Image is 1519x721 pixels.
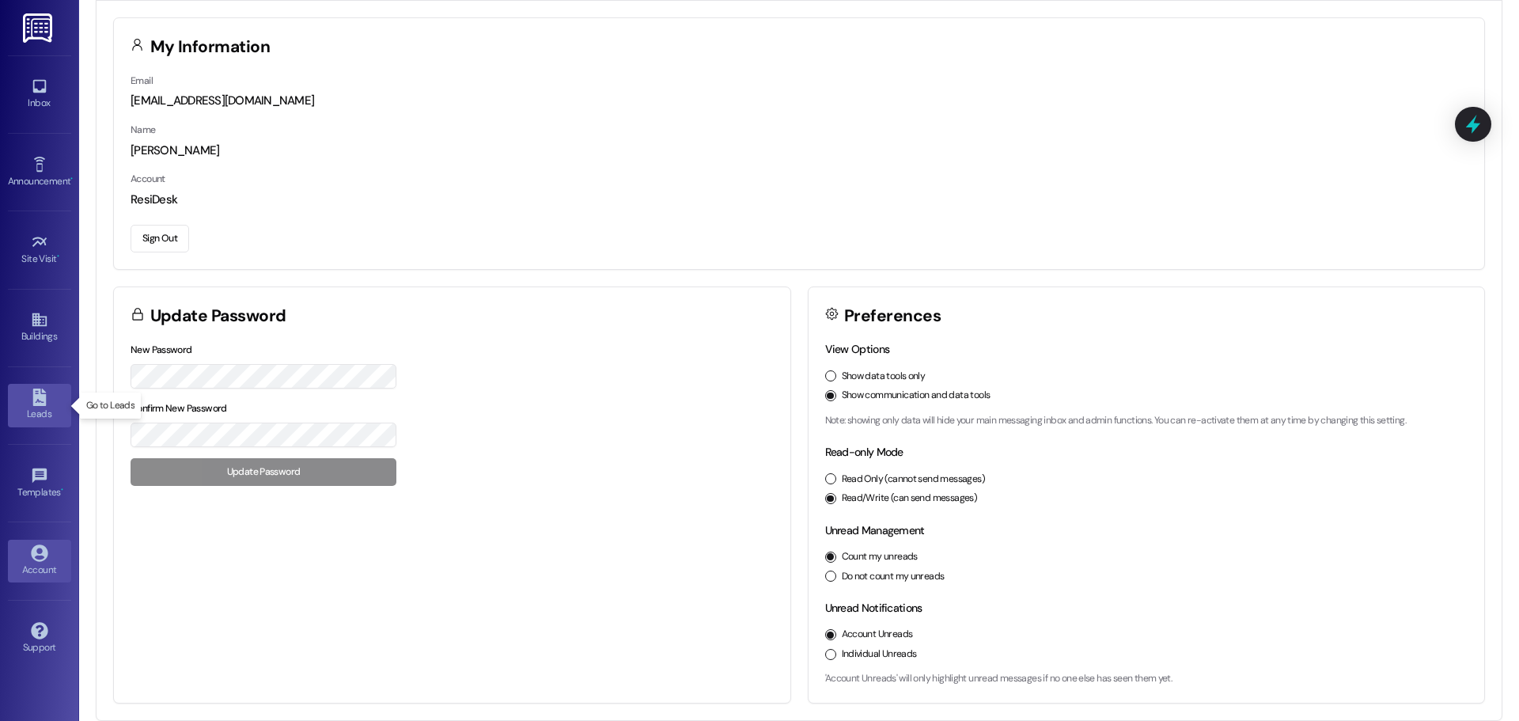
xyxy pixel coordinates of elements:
label: New Password [131,343,192,356]
label: Email [131,74,153,87]
label: Account [131,173,165,185]
span: • [70,173,73,184]
p: Go to Leads [86,399,134,412]
a: Buildings [8,306,71,349]
label: Show communication and data tools [842,389,991,403]
label: Account Unreads [842,628,913,642]
h3: Update Password [150,308,286,324]
h3: Preferences [844,308,941,324]
img: ResiDesk Logo [23,13,55,43]
span: • [61,484,63,495]
label: Read/Write (can send messages) [842,491,978,506]
a: Site Visit • [8,229,71,271]
label: Read Only (cannot send messages) [842,472,985,487]
label: Show data tools only [842,370,926,384]
a: Inbox [8,73,71,116]
a: Support [8,617,71,660]
p: Note: showing only data will hide your main messaging inbox and admin functions. You can re-activ... [825,414,1468,428]
div: [EMAIL_ADDRESS][DOMAIN_NAME] [131,93,1468,109]
label: Do not count my unreads [842,570,945,584]
label: Read-only Mode [825,445,903,459]
div: ResiDesk [131,192,1468,208]
label: Unread Notifications [825,601,922,615]
h3: My Information [150,39,271,55]
label: View Options [825,342,890,356]
a: Account [8,540,71,582]
label: Unread Management [825,523,925,537]
button: Sign Out [131,225,189,252]
label: Individual Unreads [842,647,917,662]
label: Confirm New Password [131,402,227,415]
p: 'Account Unreads' will only highlight unread messages if no one else has seen them yet. [825,672,1468,686]
a: Leads [8,384,71,427]
label: Count my unreads [842,550,918,564]
a: Templates • [8,462,71,505]
label: Name [131,123,156,136]
span: • [57,251,59,262]
div: [PERSON_NAME] [131,142,1468,159]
